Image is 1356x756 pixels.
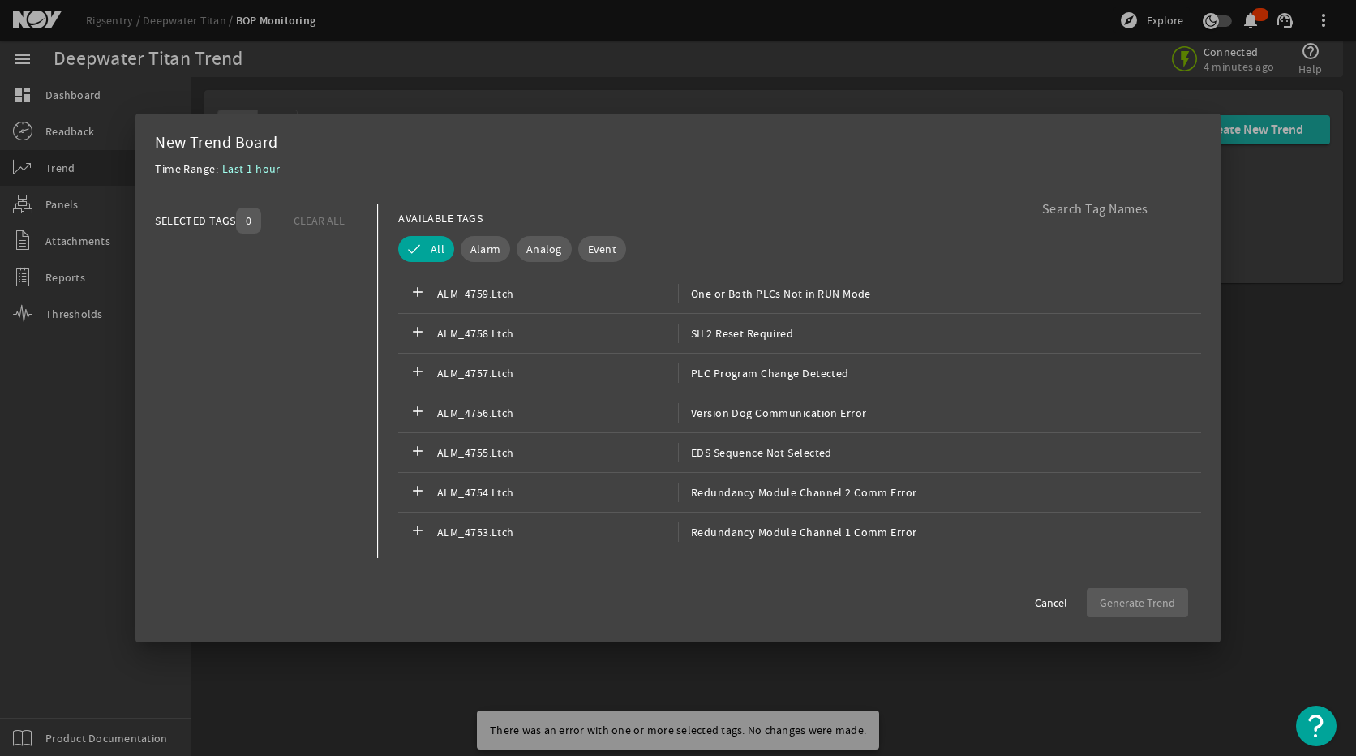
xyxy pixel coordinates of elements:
[678,522,917,542] span: Redundancy Module Channel 1 Comm Error
[408,443,427,462] mat-icon: add
[678,443,832,462] span: EDS Sequence Not Selected
[155,211,236,230] div: SELECTED TAGS
[678,483,917,502] span: Redundancy Module Channel 2 Comm Error
[437,522,678,542] span: ALM_4753.Ltch
[408,324,427,343] mat-icon: add
[431,241,444,257] span: All
[437,403,678,423] span: ALM_4756.Ltch
[155,133,1201,152] div: New Trend Board
[437,324,678,343] span: ALM_4758.Ltch
[678,363,849,383] span: PLC Program Change Detected
[526,241,562,257] span: Analog
[408,483,427,502] mat-icon: add
[437,443,678,462] span: ALM_4755.Ltch
[678,403,867,423] span: Version Dog Communication Error
[437,483,678,502] span: ALM_4754.Ltch
[1296,706,1337,746] button: Open Resource Center
[470,241,500,257] span: Alarm
[1022,588,1080,617] button: Cancel
[246,213,251,229] span: 0
[678,284,871,303] span: One or Both PLCs Not in RUN Mode
[678,324,793,343] span: SIL2 Reset Required
[1035,595,1067,611] span: Cancel
[408,284,427,303] mat-icon: add
[408,403,427,423] mat-icon: add
[437,284,678,303] span: ALM_4759.Ltch
[398,208,483,228] div: AVAILABLE TAGS
[437,363,678,383] span: ALM_4757.Ltch
[408,363,427,383] mat-icon: add
[588,241,616,257] span: Event
[155,159,222,188] div: Time Range:
[408,522,427,542] mat-icon: add
[1042,200,1188,219] input: Search Tag Names
[222,161,281,176] span: Last 1 hour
